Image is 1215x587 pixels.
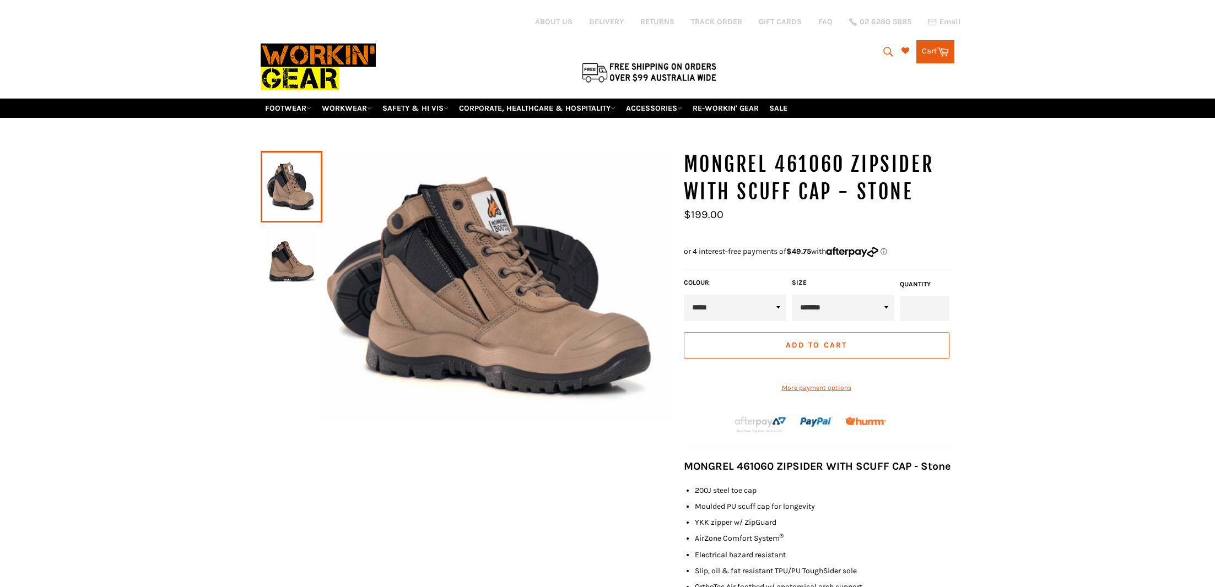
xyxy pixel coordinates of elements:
[695,517,955,528] li: YKK zipper w/ ZipGuard
[535,17,573,27] a: ABOUT US
[818,17,833,27] a: FAQ
[640,17,674,27] a: RETURNS
[691,17,742,27] a: TRACK ORDER
[849,18,911,26] a: 02 6280 5885
[684,151,955,205] h1: MONGREL 461060 Zipsider with Scuff Cap - Stone
[759,17,802,27] a: GIFT CARDS
[939,18,960,26] span: Email
[695,501,955,512] li: Moulded PU scuff cap for longevity
[800,406,833,438] img: paypal.png
[688,99,763,118] a: RE-WORKIN' GEAR
[733,415,787,434] img: Afterpay-Logo-on-dark-bg_large.png
[261,99,316,118] a: FOOTWEAR
[684,208,723,221] span: $199.00
[589,17,624,27] a: DELIVERY
[580,61,718,84] img: Flat $9.95 shipping Australia wide
[317,99,376,118] a: WORKWEAR
[266,228,317,289] img: MONGREL 461060 Zipsider with Scuff Cap - Stone - Workin' Gear
[684,383,949,393] a: More payment options
[378,99,453,118] a: SAFETY & HI VIS
[916,40,954,63] a: Cart
[322,151,673,426] img: MONGREL 461060 Zipsider with Scuff Cap - Stone - Workin' Gear
[780,532,784,540] sup: ®
[860,18,911,26] span: 02 6280 5885
[695,485,955,496] li: 200J steel toe cap
[765,99,792,118] a: SALE
[622,99,687,118] a: ACCESSORIES
[684,332,949,358] button: Add to Cart
[695,533,955,543] li: AirZone Comfort System
[900,280,949,289] label: Quantity
[684,278,786,287] label: COLOUR
[261,36,376,98] img: Workin Gear leaders in Workwear, Safety Boots, PPE, Uniforms. Australia's No.1 in Workwear
[695,550,955,560] li: Electrical hazard resistant
[786,340,847,350] span: Add to Cart
[695,566,955,576] li: Slip, oil & fat resistant TPU/PU ToughSider sole
[684,460,951,472] strong: MONGREL 461060 ZIPSIDER WITH SCUFF CAP - Stone
[845,417,886,426] img: Humm_core_logo_RGB-01_300x60px_small_195d8312-4386-4de7-b182-0ef9b6303a37.png
[928,18,960,26] a: Email
[455,99,620,118] a: CORPORATE, HEALTHCARE & HOSPITALITY
[792,278,894,287] label: Size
